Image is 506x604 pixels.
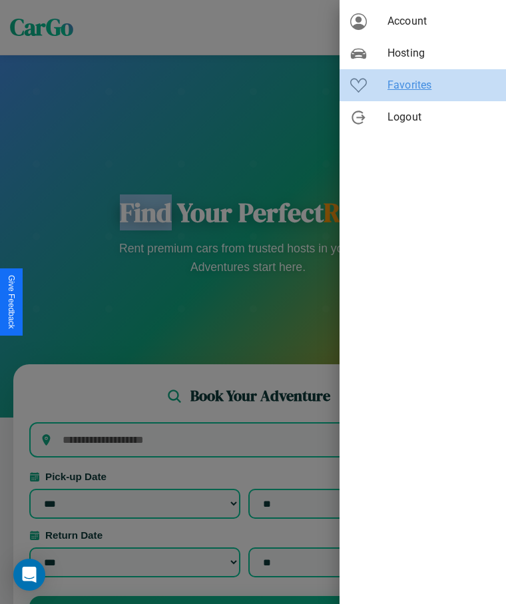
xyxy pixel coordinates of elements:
div: Logout [340,101,506,133]
span: Hosting [387,45,495,61]
span: Account [387,13,495,29]
div: Hosting [340,37,506,69]
div: Open Intercom Messenger [13,559,45,591]
div: Account [340,5,506,37]
div: Give Feedback [7,275,16,329]
span: Favorites [387,77,495,93]
div: Favorites [340,69,506,101]
span: Logout [387,109,495,125]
